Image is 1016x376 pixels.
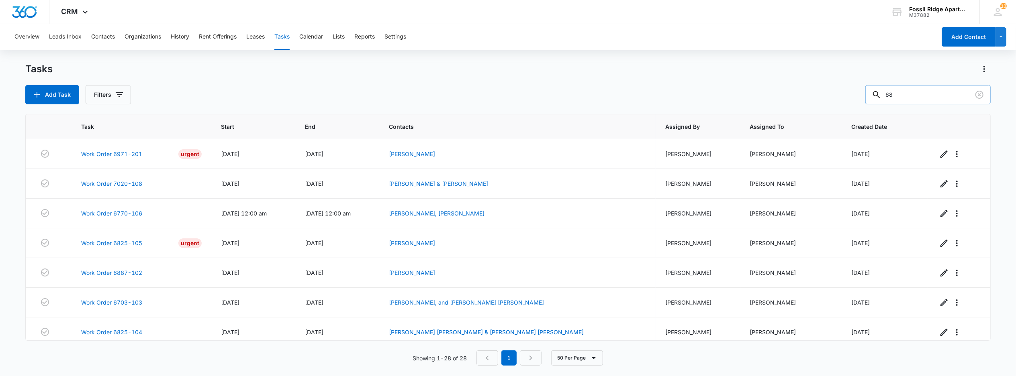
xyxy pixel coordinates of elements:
[333,24,345,50] button: Lists
[750,328,832,336] div: [PERSON_NAME]
[852,122,907,131] span: Created Date
[665,268,730,277] div: [PERSON_NAME]
[973,88,986,101] button: Clear
[852,150,870,157] span: [DATE]
[750,239,832,247] div: [PERSON_NAME]
[665,209,730,217] div: [PERSON_NAME]
[978,63,991,75] button: Actions
[14,24,39,50] button: Overview
[61,7,78,16] span: CRM
[750,150,832,158] div: [PERSON_NAME]
[25,63,53,75] h1: Tasks
[1000,3,1007,9] span: 13
[199,24,237,50] button: Rent Offerings
[750,179,832,188] div: [PERSON_NAME]
[91,24,115,50] button: Contacts
[389,269,435,276] a: [PERSON_NAME]
[305,299,323,306] span: [DATE]
[852,299,870,306] span: [DATE]
[750,122,821,131] span: Assigned To
[81,122,190,131] span: Task
[25,85,79,104] button: Add Task
[665,239,730,247] div: [PERSON_NAME]
[81,239,142,247] a: Work Order 6825-105
[852,269,870,276] span: [DATE]
[865,85,991,104] input: Search Tasks
[221,240,239,246] span: [DATE]
[49,24,82,50] button: Leads Inbox
[81,150,142,158] a: Work Order 6971-201
[665,122,719,131] span: Assigned By
[1000,3,1007,9] div: notifications count
[305,122,358,131] span: End
[665,298,730,307] div: [PERSON_NAME]
[852,240,870,246] span: [DATE]
[305,240,323,246] span: [DATE]
[171,24,189,50] button: History
[178,149,202,159] div: Urgent
[389,240,435,246] a: [PERSON_NAME]
[501,350,517,366] em: 1
[305,210,351,217] span: [DATE] 12:00 am
[81,209,142,217] a: Work Order 6770-106
[665,150,730,158] div: [PERSON_NAME]
[221,269,239,276] span: [DATE]
[221,329,239,335] span: [DATE]
[221,122,274,131] span: Start
[413,354,467,362] p: Showing 1-28 of 28
[389,150,435,157] a: [PERSON_NAME]
[178,238,202,248] div: Urgent
[750,298,832,307] div: [PERSON_NAME]
[942,27,996,47] button: Add Contact
[81,179,142,188] a: Work Order 7020-108
[221,180,239,187] span: [DATE]
[852,210,870,217] span: [DATE]
[305,329,323,335] span: [DATE]
[476,350,542,366] nav: Pagination
[221,150,239,157] span: [DATE]
[81,328,142,336] a: Work Order 6825-104
[305,150,323,157] span: [DATE]
[305,180,323,187] span: [DATE]
[909,12,968,18] div: account id
[221,210,267,217] span: [DATE] 12:00 am
[389,210,484,217] a: [PERSON_NAME], [PERSON_NAME]
[551,350,603,366] button: 50 Per Page
[750,209,832,217] div: [PERSON_NAME]
[852,180,870,187] span: [DATE]
[81,268,142,277] a: Work Order 6887-102
[389,180,488,187] a: [PERSON_NAME] & [PERSON_NAME]
[305,269,323,276] span: [DATE]
[389,299,544,306] a: [PERSON_NAME], and [PERSON_NAME] [PERSON_NAME]
[389,122,634,131] span: Contacts
[665,179,730,188] div: [PERSON_NAME]
[665,328,730,336] div: [PERSON_NAME]
[384,24,406,50] button: Settings
[909,6,968,12] div: account name
[274,24,290,50] button: Tasks
[81,298,142,307] a: Work Order 6703-103
[86,85,131,104] button: Filters
[299,24,323,50] button: Calendar
[246,24,265,50] button: Leases
[125,24,161,50] button: Organizations
[852,329,870,335] span: [DATE]
[389,329,584,335] a: [PERSON_NAME] [PERSON_NAME] & [PERSON_NAME] [PERSON_NAME]
[221,299,239,306] span: [DATE]
[354,24,375,50] button: Reports
[750,268,832,277] div: [PERSON_NAME]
